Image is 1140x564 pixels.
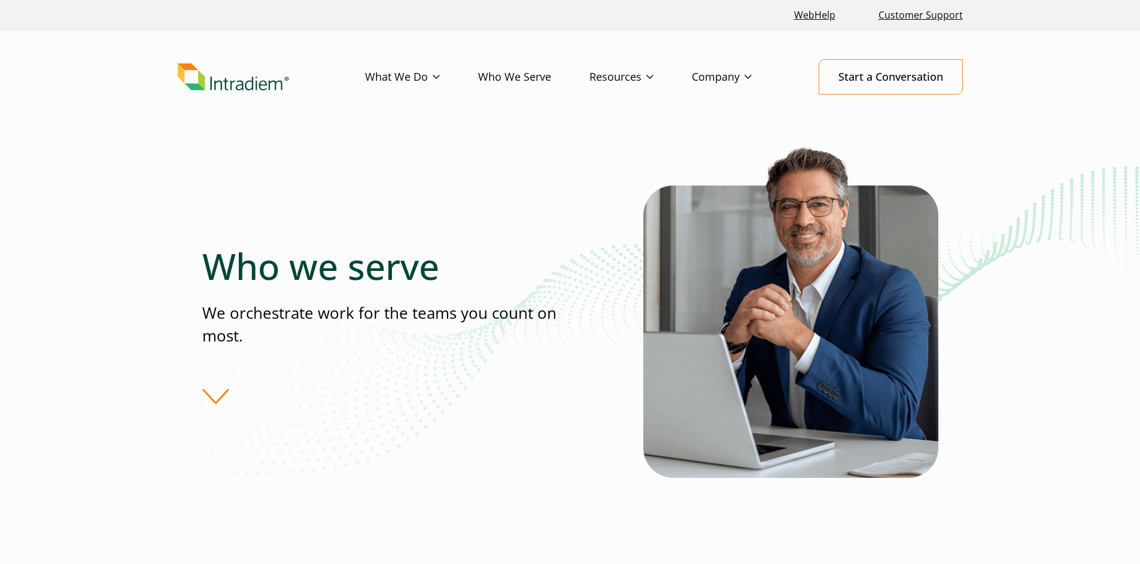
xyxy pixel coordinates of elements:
a: Link to homepage of Intradiem [178,63,365,91]
a: Link opens in a new window [789,2,840,28]
a: Who We Serve [478,60,589,94]
a: Resources [589,60,692,94]
a: What We Do [365,60,478,94]
a: Customer Support [874,2,968,28]
img: Intradiem [178,63,289,91]
a: Start a Conversation [819,59,963,94]
h1: Who we serve [202,245,570,288]
p: We orchestrate work for the teams you count on most. [202,302,570,347]
a: Company [692,60,790,94]
img: Who Intradiem Serves [643,142,938,478]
